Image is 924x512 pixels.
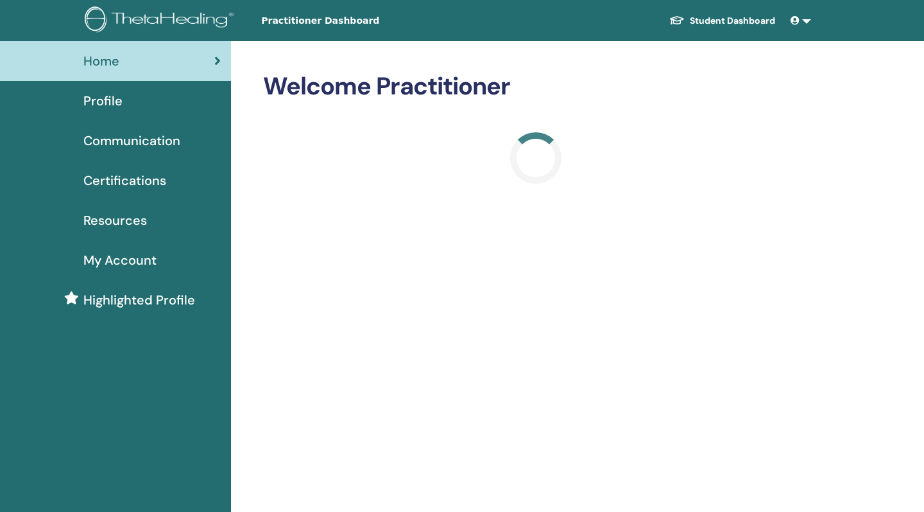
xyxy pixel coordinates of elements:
span: Resources [83,211,147,230]
span: Certifications [83,171,166,190]
img: logo.png [85,6,238,35]
span: My Account [83,251,157,270]
h2: Welcome Practitioner [263,72,809,102]
span: Communication [83,131,180,150]
span: Home [83,51,119,71]
img: graduation-cap-white.svg [669,15,685,26]
span: Highlighted Profile [83,290,195,310]
span: Practitioner Dashboard [261,14,454,28]
a: Student Dashboard [659,9,785,33]
span: Profile [83,91,123,110]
